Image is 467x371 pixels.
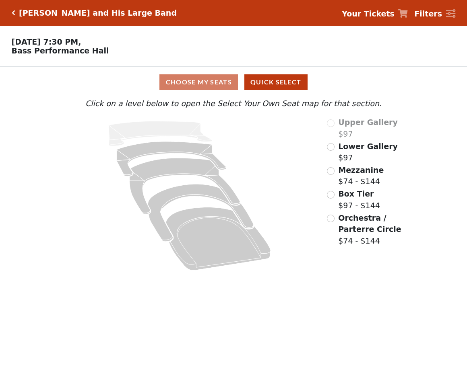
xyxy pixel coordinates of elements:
[342,8,408,20] a: Your Tickets
[338,142,398,151] span: Lower Gallery
[338,141,398,164] label: $97
[109,121,212,146] path: Upper Gallery - Seats Available: 0
[338,166,384,174] span: Mezzanine
[117,141,226,176] path: Lower Gallery - Seats Available: 188
[338,118,398,127] span: Upper Gallery
[338,164,384,187] label: $74 - $144
[166,207,271,271] path: Orchestra / Parterre Circle - Seats Available: 17
[338,188,380,211] label: $97 - $144
[19,8,177,18] h5: [PERSON_NAME] and His Large Band
[338,212,403,247] label: $74 - $144
[64,98,403,109] p: Click on a level below to open the Select Your Own Seat map for that section.
[414,9,442,18] strong: Filters
[338,189,374,198] span: Box Tier
[342,9,395,18] strong: Your Tickets
[414,8,455,20] a: Filters
[12,10,15,16] a: Click here to go back to filters
[244,74,308,90] button: Quick Select
[338,117,398,139] label: $97
[338,213,401,234] span: Orchestra / Parterre Circle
